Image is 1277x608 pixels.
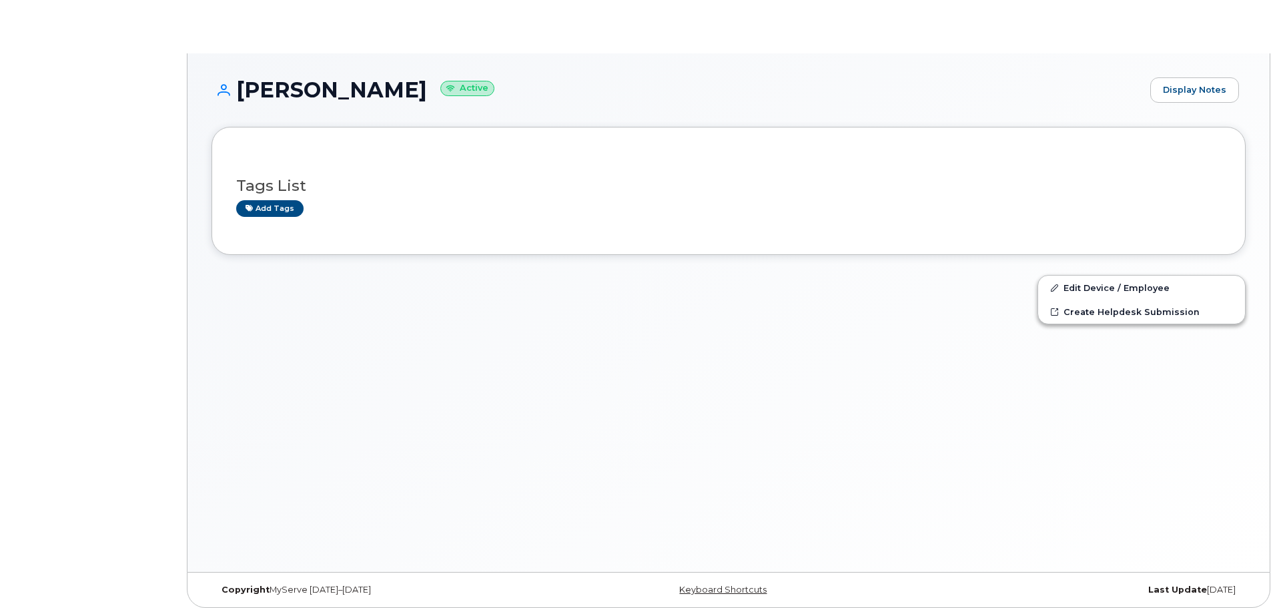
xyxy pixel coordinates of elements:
[901,585,1246,595] div: [DATE]
[1038,276,1245,300] a: Edit Device / Employee
[440,81,494,96] small: Active
[236,178,1221,194] h3: Tags List
[236,200,304,217] a: Add tags
[211,585,556,595] div: MyServe [DATE]–[DATE]
[1148,585,1207,595] strong: Last Update
[679,585,767,595] a: Keyboard Shortcuts
[222,585,270,595] strong: Copyright
[211,78,1144,101] h1: [PERSON_NAME]
[1038,300,1245,324] a: Create Helpdesk Submission
[1150,77,1239,103] a: Display Notes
